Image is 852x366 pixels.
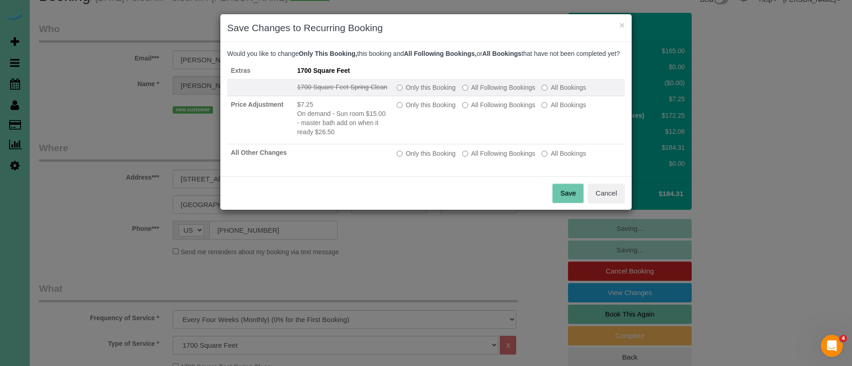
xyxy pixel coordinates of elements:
[231,101,284,108] strong: Price Adjustment
[462,85,468,91] input: All Following Bookings
[404,50,477,57] b: All Following Bookings,
[299,50,357,57] b: Only This Booking,
[397,100,456,109] label: All other bookings in the series will remain the same.
[588,184,625,203] button: Cancel
[397,102,403,108] input: Only this Booking
[397,85,403,91] input: Only this Booking
[294,79,393,96] td: 1700 Square Feet Spring Clean
[397,83,456,92] label: All other bookings in the series will remain the same.
[297,100,389,109] li: $7.25
[462,100,535,109] label: This and all the bookings after it will be changed.
[541,151,547,157] input: All Bookings
[541,100,586,109] label: All bookings that have not been completed yet will be changed.
[462,102,468,108] input: All Following Bookings
[297,109,389,137] li: On demand - Sun room $15.00 - master bath add on when it ready $26.50
[231,149,287,156] strong: All Other Changes
[821,335,843,357] iframe: Intercom live chat
[227,49,625,58] p: Would you like to change this booking and or that have not been completed yet?
[541,85,547,91] input: All Bookings
[541,149,586,158] label: All bookings that have not been completed yet will be changed.
[227,21,625,35] h3: Save Changes to Recurring Booking
[541,83,586,92] label: All bookings that have not been completed yet will be changed.
[397,151,403,157] input: Only this Booking
[231,67,251,74] strong: Extras
[482,50,522,57] b: All Bookings
[840,335,847,342] span: 4
[541,102,547,108] input: All Bookings
[552,184,584,203] button: Save
[462,151,468,157] input: All Following Bookings
[462,83,535,92] label: This and all the bookings after it will be changed.
[619,20,625,30] button: ×
[462,149,535,158] label: This and all the bookings after it will be changed.
[294,62,393,79] td: 1700 Square Feet
[397,149,456,158] label: All other bookings in the series will remain the same.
